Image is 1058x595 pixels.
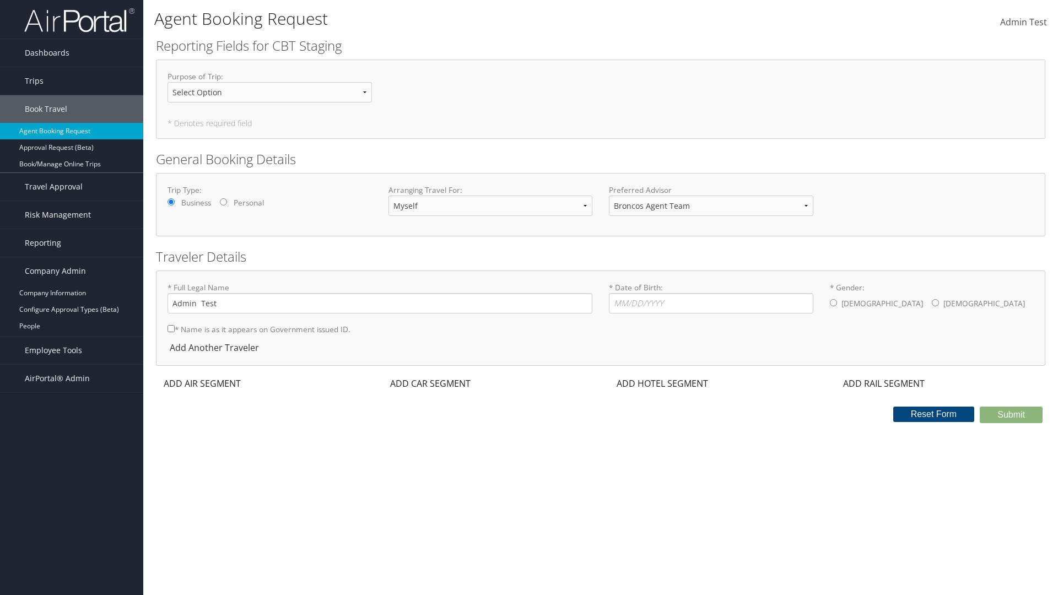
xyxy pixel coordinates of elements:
span: Admin Test [1000,16,1047,28]
h2: Reporting Fields for CBT Staging [156,36,1045,55]
input: * Date of Birth: [609,293,813,313]
div: ADD HOTEL SEGMENT [609,377,714,390]
label: Purpose of Trip : [168,71,372,111]
label: [DEMOGRAPHIC_DATA] [841,293,923,314]
label: * Full Legal Name [168,282,592,313]
span: Book Travel [25,95,67,123]
span: Trips [25,67,44,95]
input: * Gender:[DEMOGRAPHIC_DATA][DEMOGRAPHIC_DATA] [830,299,837,306]
label: Trip Type: [168,185,372,196]
select: Purpose of Trip: [168,82,372,102]
button: Submit [980,407,1043,423]
span: Employee Tools [25,337,82,364]
label: * Gender: [830,282,1034,315]
button: Reset Form [893,407,975,422]
label: * Name is as it appears on Government issued ID. [168,319,350,339]
input: * Full Legal Name [168,293,592,313]
h2: Traveler Details [156,247,1045,266]
span: Risk Management [25,201,91,229]
img: airportal-logo.png [24,7,134,33]
div: Add Another Traveler [168,341,264,354]
label: [DEMOGRAPHIC_DATA] [943,293,1025,314]
span: AirPortal® Admin [25,365,90,392]
span: Company Admin [25,257,86,285]
label: Preferred Advisor [609,185,813,196]
input: * Gender:[DEMOGRAPHIC_DATA][DEMOGRAPHIC_DATA] [932,299,939,306]
div: ADD CAR SEGMENT [382,377,476,390]
div: ADD RAIL SEGMENT [835,377,930,390]
label: Business [181,197,211,208]
h5: * Denotes required field [168,120,1034,127]
h1: Agent Booking Request [154,7,749,30]
input: * Name is as it appears on Government issued ID. [168,325,175,332]
a: Admin Test [1000,6,1047,40]
label: Arranging Travel For: [388,185,593,196]
label: Personal [234,197,264,208]
span: Dashboards [25,39,69,67]
span: Reporting [25,229,61,257]
span: Travel Approval [25,173,83,201]
div: ADD AIR SEGMENT [156,377,246,390]
h2: General Booking Details [156,150,1045,169]
label: * Date of Birth: [609,282,813,313]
